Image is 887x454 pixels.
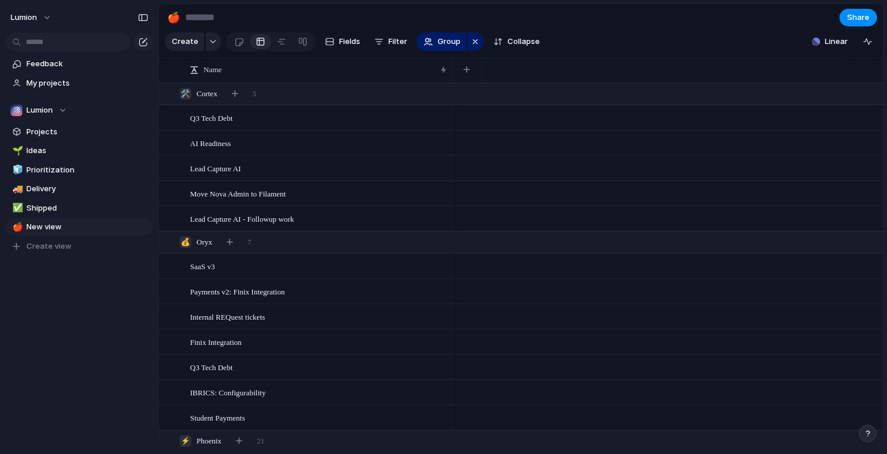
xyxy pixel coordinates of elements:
button: 🍎 [11,221,22,233]
span: Group [438,36,461,48]
button: Share [839,9,877,26]
span: Q3 Tech Debt [190,360,233,374]
button: 🌱 [11,145,22,157]
span: Share [847,12,869,23]
a: 🧊Prioritization [6,161,153,179]
span: Q3 Tech Debt [190,111,233,124]
span: Delivery [26,183,148,195]
span: Filter [388,36,407,48]
span: New view [26,221,148,233]
button: Lumion [6,101,153,119]
span: Lead Capture AI [190,161,241,175]
span: IBRICS: Configurability [190,385,266,399]
span: Fields [339,36,360,48]
span: Projects [26,126,148,138]
div: 🌱 [12,144,21,158]
span: 7 [248,236,252,248]
button: Group [417,32,466,51]
div: 🍎 [12,221,21,234]
button: Create [165,32,204,51]
span: Payments v2: Finix Integration [190,284,285,298]
div: ⚡ [180,435,191,447]
a: My projects [6,74,153,92]
div: 💰 [180,236,191,248]
div: 🚚 [12,182,21,196]
span: SaaS v3 [190,259,215,273]
a: ✅Shipped [6,199,153,217]
button: Filter [370,32,412,51]
button: 🧊 [11,164,22,176]
span: Shipped [26,202,148,214]
button: Collapse [489,32,544,51]
button: ✅ [11,202,22,214]
span: Move Nova Admin to Filament [190,187,286,200]
span: Phoenix [197,435,222,447]
span: Create [172,36,198,48]
span: Create view [26,240,72,252]
a: Projects [6,123,153,141]
a: 🚚Delivery [6,180,153,198]
span: Linear [825,36,848,48]
a: 🌱Ideas [6,142,153,160]
span: Lumion [26,104,53,116]
span: Cortex [197,88,217,100]
a: 🍎New view [6,218,153,236]
span: 21 [257,435,265,447]
span: Student Payments [190,411,245,424]
span: 5 [252,88,256,100]
span: Feedback [26,58,148,70]
button: 🍎 [164,8,183,27]
button: Lumion [5,8,57,27]
span: Finix Integration [190,335,242,348]
button: Fields [320,32,365,51]
span: My projects [26,77,148,89]
span: Name [204,64,222,76]
button: 🚚 [11,183,22,195]
span: Internal REQuest tickets [190,310,265,323]
div: 🧊 [12,163,21,177]
span: Lead Capture AI - Followup work [190,212,294,225]
div: ✅ [12,201,21,215]
span: Collapse [507,36,540,48]
div: 🍎 [167,9,180,25]
span: Lumion [11,12,37,23]
button: Create view [6,238,153,255]
div: 🛠️ [180,88,191,100]
button: Linear [807,33,852,50]
span: Prioritization [26,164,148,176]
span: Oryx [197,236,212,248]
span: AI Readiness [190,136,231,150]
a: Feedback [6,55,153,73]
span: Ideas [26,145,148,157]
